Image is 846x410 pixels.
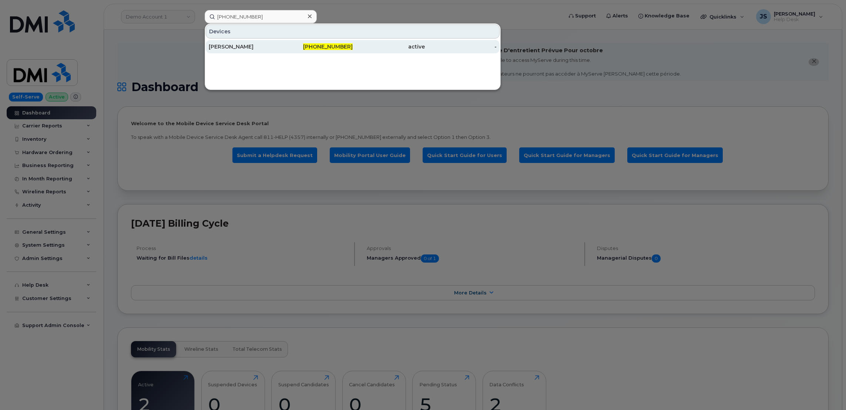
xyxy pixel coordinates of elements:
[206,40,500,53] a: [PERSON_NAME][PHONE_NUMBER]active-
[206,24,500,39] div: Devices
[303,43,353,50] span: [PHONE_NUMBER]
[353,43,425,50] div: active
[209,43,281,50] div: [PERSON_NAME]
[425,43,497,50] div: -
